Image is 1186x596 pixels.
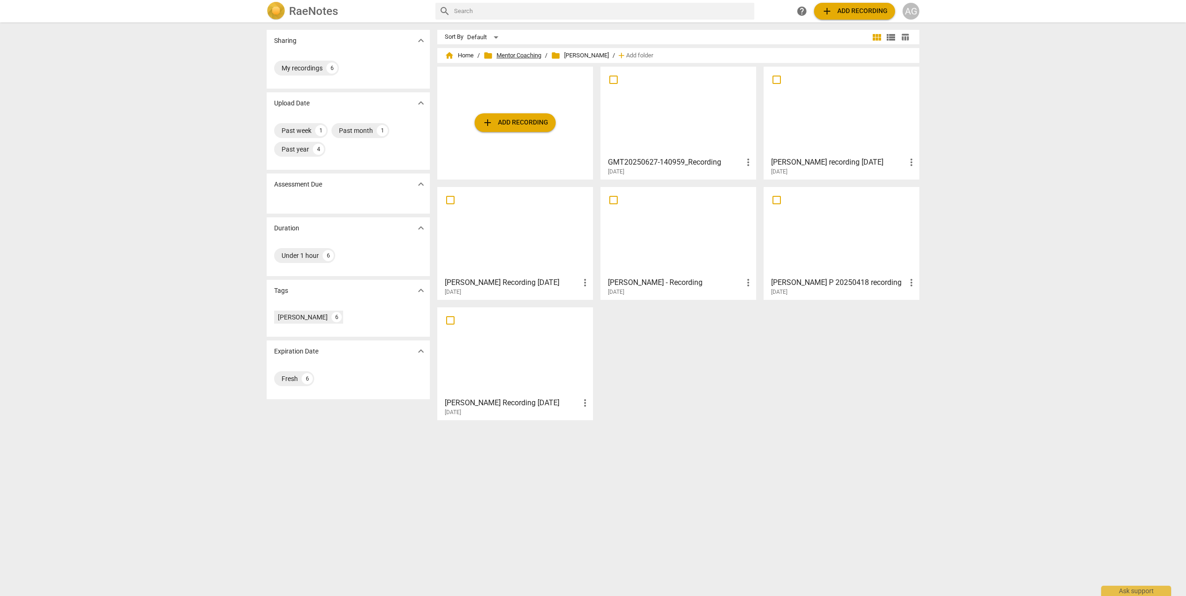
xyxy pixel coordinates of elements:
span: / [477,52,480,59]
div: Past month [339,126,373,135]
div: 6 [302,373,313,384]
h3: AnnMarie Preik recording 06-04-2025 [771,157,906,168]
a: GMT20250627-140959_Recording[DATE] [604,70,753,175]
button: AG [903,3,919,20]
div: Sort By [445,34,463,41]
button: Upload [475,113,556,132]
div: 4 [313,144,324,155]
span: more_vert [906,277,917,288]
h3: AnnMarie Preik - Recording [608,277,743,288]
span: add [617,51,626,60]
span: [DATE] [608,288,624,296]
div: Under 1 hour [282,251,319,260]
a: Help [793,3,810,20]
div: 1 [315,125,326,136]
span: add [821,6,833,17]
button: List view [884,30,898,44]
button: Show more [414,177,428,191]
input: Search [454,4,751,19]
p: Sharing [274,36,296,46]
span: [DATE] [771,288,787,296]
h2: RaeNotes [289,5,338,18]
h3: AnnMarie P 20250418 recording [771,277,906,288]
button: Show more [414,344,428,358]
span: folder [483,51,493,60]
div: [PERSON_NAME] [278,312,328,322]
div: 6 [323,250,334,261]
div: Fresh [282,374,298,383]
div: 1 [377,125,388,136]
span: view_list [885,32,896,43]
span: / [545,52,547,59]
button: Table view [898,30,912,44]
button: Show more [414,34,428,48]
span: Mentor Coaching [483,51,541,60]
h3: AnnMarie Preik Recording 5-2-25 [445,277,579,288]
span: search [439,6,450,17]
span: expand_more [415,35,427,46]
span: expand_more [415,222,427,234]
div: Ask support [1101,586,1171,596]
div: Default [467,30,502,45]
span: Home [445,51,474,60]
span: Add folder [626,52,653,59]
span: more_vert [743,157,754,168]
a: [PERSON_NAME] recording [DATE][DATE] [767,70,916,175]
span: Add recording [821,6,888,17]
button: Upload [814,3,895,20]
span: [DATE] [445,409,461,416]
span: [DATE] [771,168,787,176]
span: expand_more [415,285,427,296]
span: / [613,52,615,59]
span: help [796,6,807,17]
span: home [445,51,454,60]
span: view_module [871,32,883,43]
h3: GMT20250627-140959_Recording [608,157,743,168]
span: table_chart [901,33,910,42]
a: [PERSON_NAME] Recording [DATE][DATE] [441,190,590,296]
button: Show more [414,96,428,110]
p: Upload Date [274,98,310,108]
div: My recordings [282,63,323,73]
span: [PERSON_NAME] [551,51,609,60]
a: LogoRaeNotes [267,2,428,21]
a: [PERSON_NAME] Recording [DATE][DATE] [441,311,590,416]
span: [DATE] [608,168,624,176]
span: more_vert [743,277,754,288]
div: Past year [282,145,309,154]
span: Add recording [482,117,548,128]
span: expand_more [415,346,427,357]
button: Show more [414,221,428,235]
span: [DATE] [445,288,461,296]
span: more_vert [579,277,591,288]
span: add [482,117,493,128]
a: [PERSON_NAME] P 20250418 recording[DATE] [767,190,916,296]
span: expand_more [415,179,427,190]
div: 6 [331,312,342,322]
p: Expiration Date [274,347,318,356]
div: 6 [326,62,338,74]
p: Duration [274,223,299,233]
span: folder [551,51,560,60]
span: more_vert [579,397,591,409]
a: [PERSON_NAME] - Recording[DATE] [604,190,753,296]
img: Logo [267,2,285,21]
button: Tile view [870,30,884,44]
div: Past week [282,126,311,135]
p: Assessment Due [274,180,322,189]
p: Tags [274,286,288,296]
button: Show more [414,284,428,298]
span: expand_more [415,97,427,109]
span: more_vert [906,157,917,168]
h3: AnnMarie Preik Recording 4-8-25 [445,397,579,409]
